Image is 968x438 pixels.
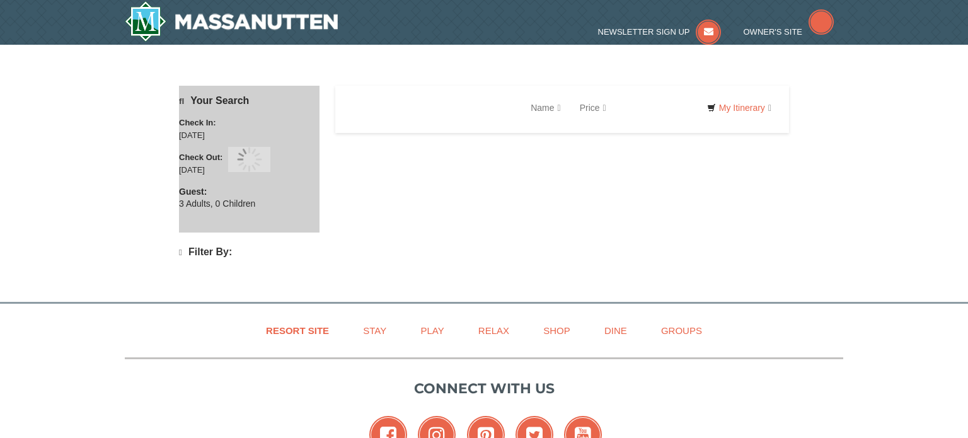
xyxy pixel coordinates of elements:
[237,147,262,172] img: wait gif
[570,95,616,120] a: Price
[598,27,722,37] a: Newsletter Sign Up
[589,316,643,345] a: Dine
[527,316,586,345] a: Shop
[699,98,780,117] a: My Itinerary
[125,1,338,42] a: Massanutten Resort
[744,27,834,37] a: Owner's Site
[347,316,402,345] a: Stay
[645,316,718,345] a: Groups
[179,246,320,258] h4: Filter By:
[463,316,525,345] a: Relax
[744,27,803,37] span: Owner's Site
[598,27,690,37] span: Newsletter Sign Up
[521,95,570,120] a: Name
[125,1,338,42] img: Massanutten Resort Logo
[250,316,345,345] a: Resort Site
[405,316,459,345] a: Play
[125,378,843,399] p: Connect with us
